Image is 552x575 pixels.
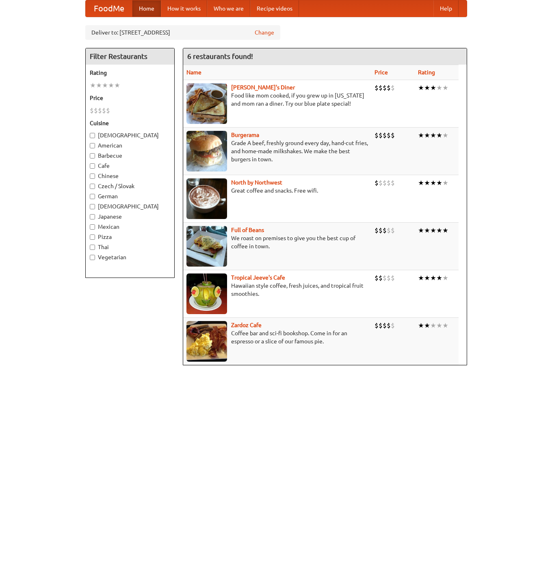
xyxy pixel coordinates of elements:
[383,226,387,235] li: $
[90,192,170,200] label: German
[442,226,448,235] li: ★
[430,321,436,330] li: ★
[418,83,424,92] li: ★
[433,0,459,17] a: Help
[442,321,448,330] li: ★
[374,83,379,92] li: $
[391,178,395,187] li: $
[90,152,170,160] label: Barbecue
[391,321,395,330] li: $
[90,194,95,199] input: German
[90,153,95,158] input: Barbecue
[442,83,448,92] li: ★
[90,202,170,210] label: [DEMOGRAPHIC_DATA]
[442,178,448,187] li: ★
[387,226,391,235] li: $
[94,106,98,115] li: $
[374,178,379,187] li: $
[391,131,395,140] li: $
[90,223,170,231] label: Mexican
[86,0,132,17] a: FoodMe
[85,25,280,40] div: Deliver to: [STREET_ADDRESS]
[90,224,95,230] input: Mexican
[90,162,170,170] label: Cafe
[255,28,274,37] a: Change
[424,131,430,140] li: ★
[430,131,436,140] li: ★
[186,329,368,345] p: Coffee bar and sci-fi bookshop. Come in for an espresso or a slice of our famous pie.
[90,133,95,138] input: [DEMOGRAPHIC_DATA]
[90,119,170,127] h5: Cuisine
[418,321,424,330] li: ★
[436,83,442,92] li: ★
[186,321,227,362] img: zardoz.jpg
[90,214,95,219] input: Japanese
[187,52,253,60] ng-pluralize: 6 restaurants found!
[436,178,442,187] li: ★
[383,321,387,330] li: $
[90,174,95,179] input: Chinese
[436,273,442,282] li: ★
[90,233,170,241] label: Pizza
[186,273,227,314] img: jeeves.jpg
[379,321,383,330] li: $
[90,143,95,148] input: American
[374,69,388,76] a: Price
[374,321,379,330] li: $
[231,227,264,233] a: Full of Beans
[231,322,262,328] a: Zardoz Cafe
[387,273,391,282] li: $
[374,131,379,140] li: $
[436,131,442,140] li: ★
[90,81,96,90] li: ★
[90,243,170,251] label: Thai
[383,178,387,187] li: $
[250,0,299,17] a: Recipe videos
[374,226,379,235] li: $
[161,0,207,17] a: How it works
[436,226,442,235] li: ★
[90,184,95,189] input: Czech / Slovak
[186,226,227,267] img: beans.jpg
[424,83,430,92] li: ★
[418,226,424,235] li: ★
[379,178,383,187] li: $
[387,178,391,187] li: $
[90,234,95,240] input: Pizza
[86,48,174,65] h4: Filter Restaurants
[418,273,424,282] li: ★
[430,83,436,92] li: ★
[98,106,102,115] li: $
[90,131,170,139] label: [DEMOGRAPHIC_DATA]
[90,69,170,77] h5: Rating
[383,273,387,282] li: $
[90,182,170,190] label: Czech / Slovak
[436,321,442,330] li: ★
[108,81,114,90] li: ★
[418,69,435,76] a: Rating
[442,273,448,282] li: ★
[231,179,282,186] a: North by Northwest
[442,131,448,140] li: ★
[387,131,391,140] li: $
[379,83,383,92] li: $
[186,139,368,163] p: Grade A beef, freshly ground every day, hand-cut fries, and home-made milkshakes. We make the bes...
[90,172,170,180] label: Chinese
[418,131,424,140] li: ★
[387,321,391,330] li: $
[391,273,395,282] li: $
[374,273,379,282] li: $
[231,84,295,91] a: [PERSON_NAME]'s Diner
[186,69,201,76] a: Name
[96,81,102,90] li: ★
[102,81,108,90] li: ★
[231,274,285,281] a: Tropical Jeeve's Cafe
[231,132,259,138] b: Burgerama
[114,81,120,90] li: ★
[424,226,430,235] li: ★
[90,253,170,261] label: Vegetarian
